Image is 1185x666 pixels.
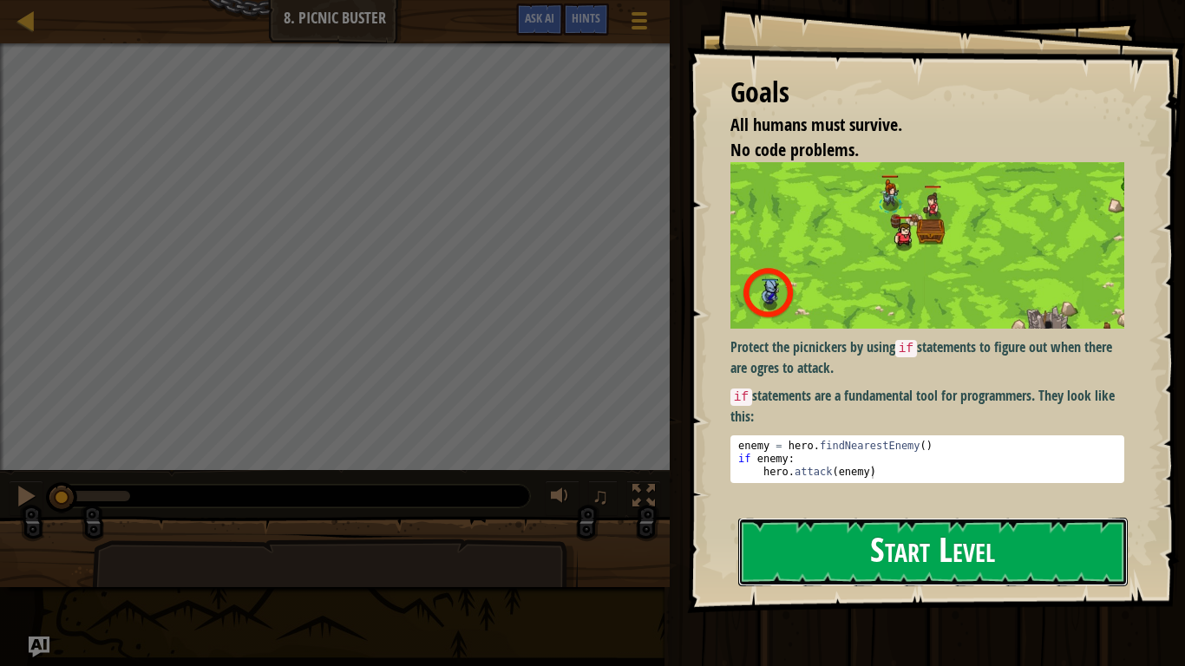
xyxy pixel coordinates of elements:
li: All humans must survive. [709,113,1120,138]
li: No code problems. [709,138,1120,163]
div: Goals [730,73,1124,113]
button: ♫ [588,480,618,516]
button: Ask AI [516,3,563,36]
code: if [730,388,752,406]
span: ♫ [592,483,609,509]
button: Ask AI [29,637,49,657]
button: Show game menu [618,3,661,44]
span: Ask AI [525,10,554,26]
span: No code problems. [730,138,859,161]
code: if [895,340,917,357]
span: All humans must survive. [730,113,902,136]
img: Picnic buster [730,162,1124,329]
button: Adjust volume [545,480,579,516]
button: Ctrl + P: Pause [9,480,43,516]
button: Start Level [738,518,1128,586]
p: statements are a fundamental tool for programmers. They look like this: [730,386,1124,426]
button: Toggle fullscreen [626,480,661,516]
span: Hints [572,10,600,26]
p: Protect the picnickers by using statements to figure out when there are ogres to attack. [730,337,1124,377]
